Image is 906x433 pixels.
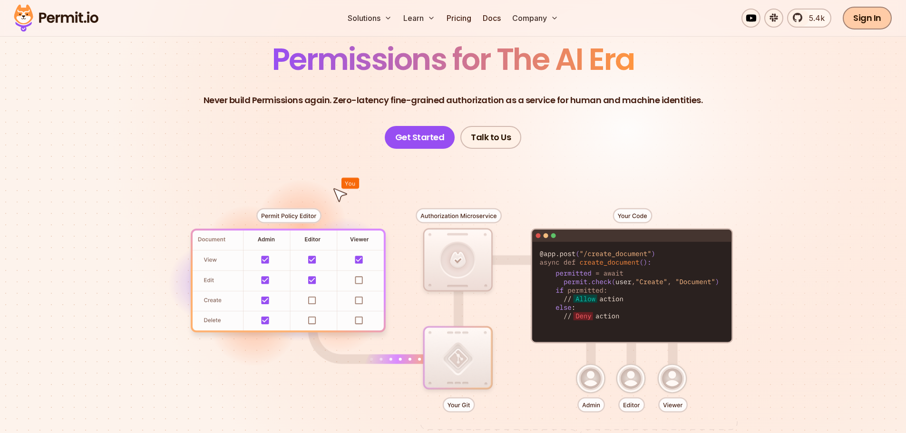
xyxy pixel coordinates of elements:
button: Company [508,9,562,28]
p: Never build Permissions again. Zero-latency fine-grained authorization as a service for human and... [204,94,703,107]
img: Permit logo [10,2,103,34]
a: Sign In [843,7,892,29]
a: 5.4k [787,9,831,28]
a: Talk to Us [460,126,521,149]
span: Permissions for The AI Era [272,38,634,80]
a: Docs [479,9,505,28]
a: Get Started [385,126,455,149]
a: Pricing [443,9,475,28]
span: 5.4k [803,12,825,24]
button: Learn [399,9,439,28]
button: Solutions [344,9,396,28]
